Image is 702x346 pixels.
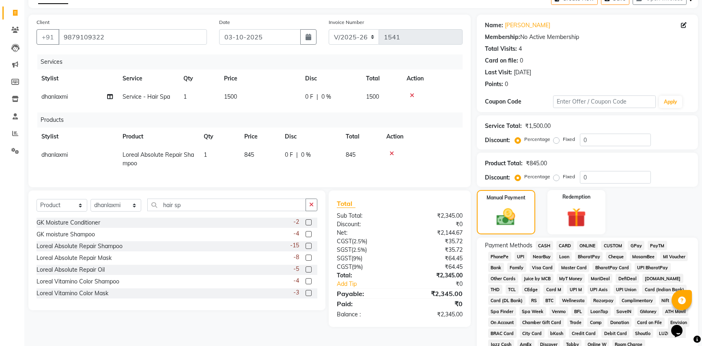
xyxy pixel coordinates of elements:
span: PhonePe [488,252,511,261]
div: ₹35.72 [400,237,469,246]
label: Redemption [562,193,590,201]
span: BRAC Card [488,329,517,338]
span: Debit Card [601,329,629,338]
div: ₹64.45 [400,263,469,271]
span: ATH Movil [662,307,688,316]
th: Service [118,69,179,88]
span: 845 [244,151,254,158]
span: 0 F [305,93,313,101]
span: dhanlaxmi [41,93,68,100]
span: CARD [556,241,574,250]
span: Spa Finder [488,307,516,316]
div: GK Moisture Conditioner [37,218,100,227]
span: 9% [353,255,361,262]
img: _cash.svg [491,206,521,228]
span: SaveIN [614,307,634,316]
div: Total: [331,271,400,280]
span: Loan [556,252,572,261]
div: Services [37,54,469,69]
div: Payable: [331,289,400,298]
span: CGST [337,263,352,270]
span: Wellnessta [559,296,587,305]
span: Total [337,199,355,208]
div: ( ) [331,237,400,246]
th: Price [219,69,300,88]
input: Search or Scan [147,199,306,211]
span: CEdge [522,285,540,294]
button: Apply [659,96,682,108]
span: [DOMAIN_NAME] [642,274,683,283]
span: UPI Union [614,285,639,294]
input: Enter Offer / Coupon Code [553,95,655,108]
th: Stylist [37,69,118,88]
span: LUZO [657,329,673,338]
span: Card M [543,285,564,294]
span: 1500 [366,93,379,100]
div: ₹845.00 [526,159,547,168]
span: 1 [183,93,187,100]
label: Date [219,19,230,26]
span: GPay [628,241,644,250]
input: Search by Name/Mobile/Email/Code [58,29,207,45]
span: Comp [587,318,604,327]
span: dhanlaxmi [41,151,68,158]
th: Action [402,69,463,88]
div: ₹35.72 [400,246,469,254]
span: Payment Methods [485,241,532,250]
iframe: chat widget [668,314,694,338]
span: Other Cards [488,274,518,283]
span: SGST [337,255,351,262]
span: UPI [515,252,527,261]
span: BharatPay Card [592,263,631,272]
label: Percentage [524,136,550,143]
span: GMoney [637,307,659,316]
span: -2 [293,218,299,226]
div: Loreal Absolute Repair Shampoo [37,242,123,251]
div: ₹2,345.00 [400,289,469,298]
div: ₹0 [411,280,469,288]
span: -4 [293,277,299,285]
div: Name: [485,21,503,30]
label: Client [37,19,50,26]
div: ₹2,345.00 [400,212,469,220]
img: _gift.svg [561,205,592,229]
span: Cheque [606,252,627,261]
div: 0 [505,80,508,89]
span: 0 F [285,151,293,159]
span: ONLINE [577,241,598,250]
span: 0 % [301,151,311,159]
span: LoanTap [588,307,611,316]
span: Card (Indian Bank) [642,285,687,294]
span: Loreal Absolute Repair Shampoo [123,151,194,167]
div: Net: [331,229,400,237]
span: Razorpay [590,296,616,305]
span: MosamBee [630,252,657,261]
span: Spa Week [519,307,546,316]
div: Points: [485,80,503,89]
button: +91 [37,29,59,45]
div: Loreal Vitamino Color Mask [37,289,108,298]
div: ( ) [331,254,400,263]
div: Balance : [331,310,400,319]
span: bKash [548,329,566,338]
span: 845 [346,151,355,158]
div: Service Total: [485,122,522,130]
a: [PERSON_NAME] [505,21,550,30]
span: RS [529,296,540,305]
div: Loreal Vitamino Color Shampoo [37,277,119,286]
span: Donation [607,318,631,327]
span: Shoutlo [633,329,653,338]
div: Discount: [485,136,510,145]
span: 2.5% [353,238,366,244]
div: Loreal Absolute Repair Mask [37,254,112,262]
div: ₹0 [400,220,469,229]
th: Total [361,69,402,88]
th: Disc [300,69,361,88]
span: On Account [488,318,517,327]
div: Paid: [331,299,400,309]
div: ₹1,500.00 [525,122,551,130]
span: PayTM [648,241,667,250]
span: Credit Card [569,329,598,338]
label: Fixed [563,136,575,143]
div: ₹0 [400,299,469,309]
